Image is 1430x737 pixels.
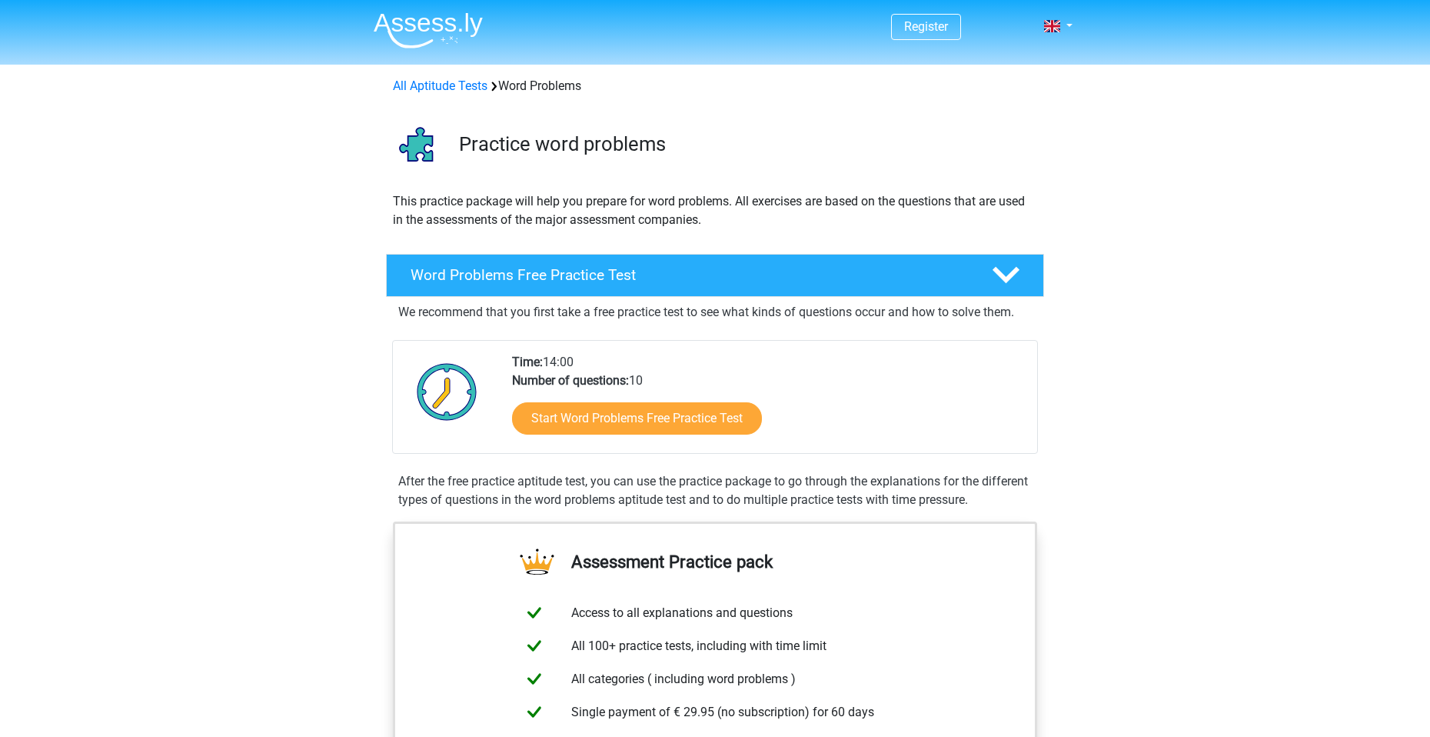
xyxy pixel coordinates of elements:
p: We recommend that you first take a free practice test to see what kinds of questions occur and ho... [398,303,1032,322]
h4: Word Problems Free Practice Test [411,266,967,284]
img: Assessly [374,12,483,48]
b: Time: [512,355,543,369]
img: Clock [408,353,486,430]
a: Start Word Problems Free Practice Test [512,402,762,435]
p: This practice package will help you prepare for word problems. All exercises are based on the que... [393,192,1037,229]
a: Register [904,19,948,34]
div: Word Problems [387,77,1043,95]
div: After the free practice aptitude test, you can use the practice package to go through the explana... [392,472,1038,509]
a: Word Problems Free Practice Test [380,254,1050,297]
div: 14:00 10 [500,353,1036,453]
img: word problems [387,114,452,179]
h3: Practice word problems [459,132,1032,156]
a: All Aptitude Tests [393,78,487,93]
b: Number of questions: [512,373,629,388]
